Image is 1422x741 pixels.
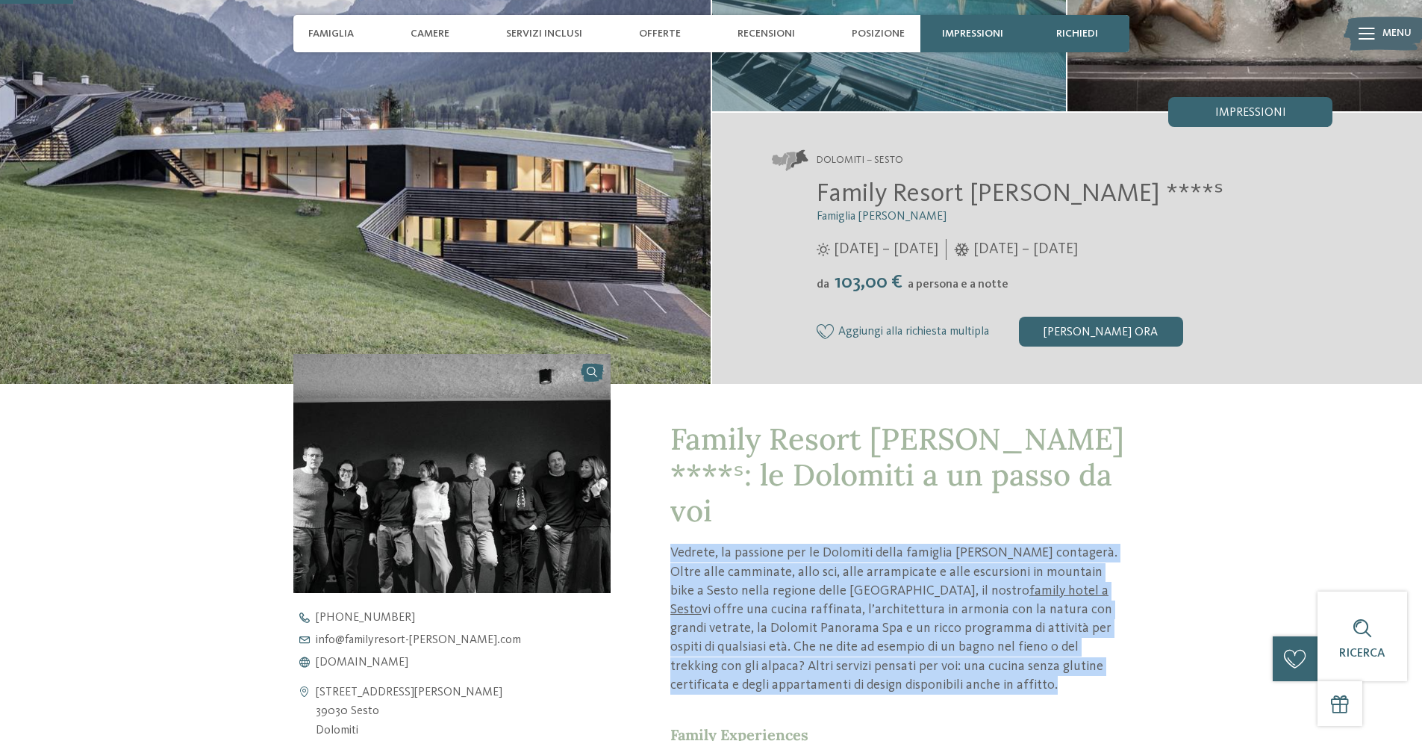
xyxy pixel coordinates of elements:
[908,279,1008,291] span: a persona e a notte
[817,243,830,256] i: Orari d'apertura estate
[942,28,1003,40] span: Impressioni
[1215,107,1286,119] span: Impressioni
[293,657,637,669] a: [DOMAIN_NAME]
[411,28,449,40] span: Camere
[506,28,582,40] span: Servizi inclusi
[293,354,611,592] img: Il nostro family hotel a Sesto, il vostro rifugio sulle Dolomiti.
[670,544,1129,695] p: Vedrete, la passione per le Dolomiti della famiglia [PERSON_NAME] contagerà. Oltre alle camminate...
[954,243,970,256] i: Orari d'apertura inverno
[316,683,502,741] address: [STREET_ADDRESS][PERSON_NAME] 39030 Sesto Dolomiti
[316,612,415,624] span: [PHONE_NUMBER]
[1056,28,1098,40] span: richiedi
[817,211,947,223] span: Famiglia [PERSON_NAME]
[737,28,795,40] span: Recensioni
[817,279,829,291] span: da
[293,612,637,624] a: [PHONE_NUMBER]
[973,239,1078,260] span: [DATE] – [DATE]
[639,28,681,40] span: Offerte
[308,28,354,40] span: Famiglia
[831,273,906,292] span: 103,00 €
[1019,317,1183,347] div: [PERSON_NAME] ora
[1339,648,1385,660] span: Ricerca
[670,420,1124,530] span: Family Resort [PERSON_NAME] ****ˢ: le Dolomiti a un passo da voi
[316,634,521,646] span: info@ familyresort-[PERSON_NAME]. com
[852,28,905,40] span: Posizione
[834,239,938,260] span: [DATE] – [DATE]
[817,181,1223,207] span: Family Resort [PERSON_NAME] ****ˢ
[293,634,637,646] a: info@familyresort-[PERSON_NAME].com
[817,153,903,168] span: Dolomiti – Sesto
[838,326,989,339] span: Aggiungi alla richiesta multipla
[316,657,408,669] span: [DOMAIN_NAME]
